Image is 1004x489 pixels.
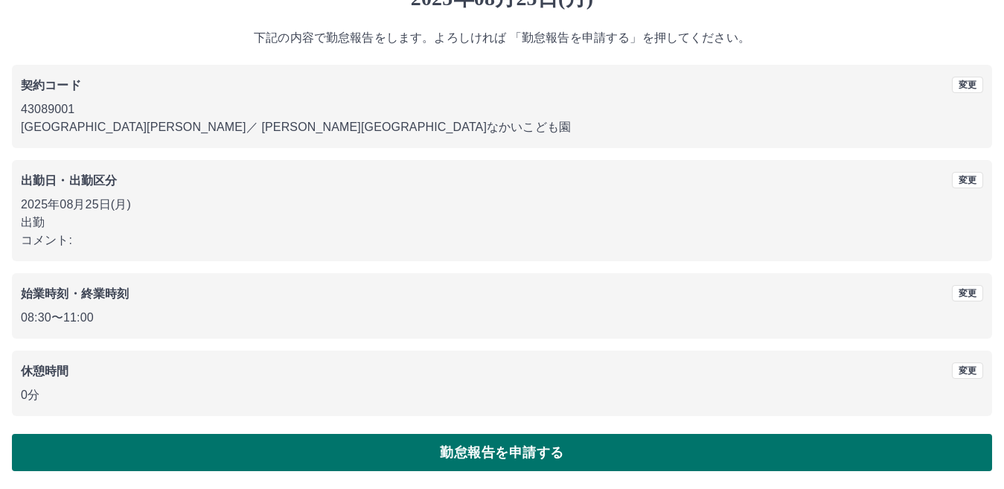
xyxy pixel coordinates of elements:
b: 始業時刻・終業時刻 [21,287,129,300]
p: 08:30 〜 11:00 [21,309,983,327]
b: 休憩時間 [21,365,69,377]
p: 2025年08月25日(月) [21,196,983,214]
b: 出勤日・出勤区分 [21,174,117,187]
button: 変更 [952,362,983,379]
p: 0分 [21,386,983,404]
p: 43089001 [21,100,983,118]
button: 勤怠報告を申請する [12,434,992,471]
button: 変更 [952,285,983,301]
p: 出勤 [21,214,983,231]
p: 下記の内容で勤怠報告をします。よろしければ 「勤怠報告を申請する」を押してください。 [12,29,992,47]
button: 変更 [952,172,983,188]
p: [GEOGRAPHIC_DATA][PERSON_NAME] ／ [PERSON_NAME][GEOGRAPHIC_DATA]なかいこども園 [21,118,983,136]
button: 変更 [952,77,983,93]
b: 契約コード [21,79,81,92]
p: コメント: [21,231,983,249]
